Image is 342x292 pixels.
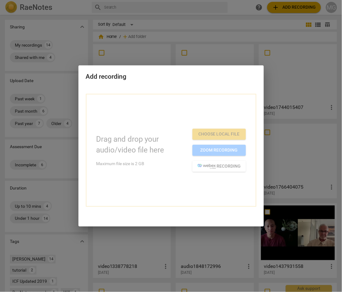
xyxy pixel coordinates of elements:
[197,131,241,137] span: Choose local file
[197,163,241,169] span: recording
[192,145,246,156] button: Zoom recording
[86,73,256,81] h2: Add recording
[192,129,246,140] button: Choose local file
[192,161,246,172] button: recording
[197,147,241,153] span: Zoom recording
[96,134,188,156] p: Drag and drop your audio/video file here
[96,161,188,167] p: Maximum file size is 2 GB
